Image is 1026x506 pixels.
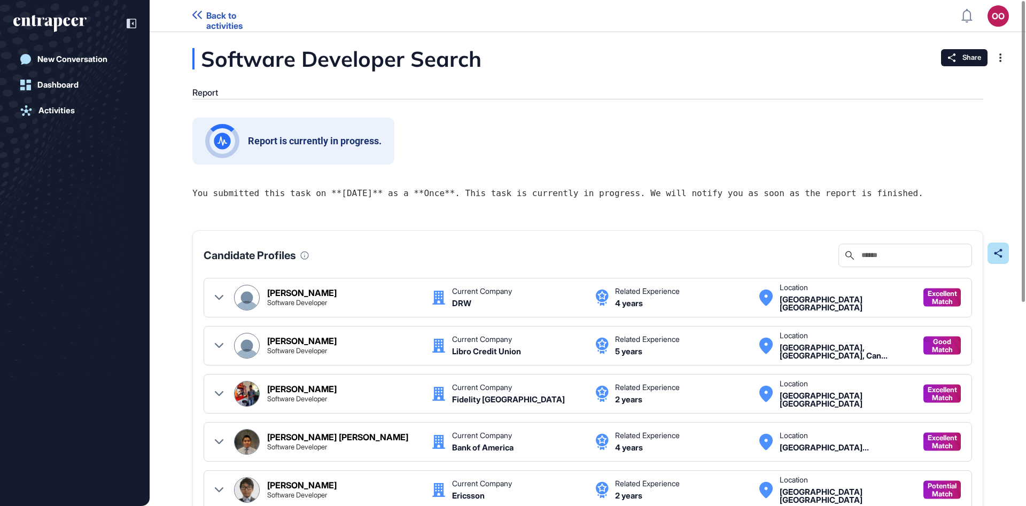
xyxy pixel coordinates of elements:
img: Hyunbum Cho [235,478,259,502]
div: 4 years [615,443,643,451]
div: Software Developer [267,395,327,402]
div: [PERSON_NAME] [PERSON_NAME] [267,433,408,441]
div: Current Company [452,480,512,487]
img: pulse [214,133,231,150]
img: Hans Patrick Paras [235,430,259,454]
span: Excellent Match [928,386,957,402]
div: Greater Toronto Area, Canada Canada [780,443,869,451]
span: Good Match [929,338,955,354]
div: Current Company [452,287,512,295]
div: Ericsson [452,492,485,500]
div: Related Experience [615,336,680,343]
div: Location [780,432,808,439]
span: Potential Match [928,482,957,498]
div: Canada Canada [780,295,913,312]
img: Jimmy Tang-tran [235,333,259,358]
button: OO [988,5,1009,27]
a: New Conversation [13,49,136,70]
div: Related Experience [615,384,680,391]
div: Bank of America [452,443,514,451]
div: 2 years [615,492,642,500]
div: Location [780,284,808,291]
div: Location [780,332,808,339]
div: Software Developer [267,347,327,354]
div: Libro Credit Union [452,347,521,355]
div: Software Developer [267,299,327,306]
div: Location [780,380,808,387]
div: Software Developer [267,443,327,450]
div: Current Company [452,384,512,391]
div: Report is currently in progress. [248,136,382,146]
div: [PERSON_NAME] [267,289,337,297]
div: Canada Canada [780,392,913,408]
div: Related Experience [615,432,680,439]
div: New Conversation [37,55,107,64]
div: Current Company [452,336,512,343]
div: Report [192,88,218,98]
div: Current Company [452,432,512,439]
div: [PERSON_NAME] [267,385,337,393]
div: Related Experience [615,480,680,487]
span: Excellent Match [928,434,957,450]
div: 2 years [615,395,642,403]
div: entrapeer-logo [13,15,87,32]
div: Fidelity Canada [452,395,565,403]
div: Canada Canada [780,488,913,504]
div: London, Ontario, Canada Canada [780,344,913,360]
a: Activities [13,100,136,121]
span: Back to activities [206,11,274,31]
div: Dashboard [37,80,79,90]
div: Software Developer [267,492,327,499]
span: Candidate Profiles [204,250,296,261]
span: Share [962,53,981,62]
div: Software Developer Search [192,48,588,69]
a: Back to activities [192,11,274,21]
span: Excellent Match [928,290,957,306]
img: Jeyaprashanth Sivasubramaniam [235,382,259,406]
div: Activities [38,106,75,115]
div: 5 years [615,347,642,355]
pre: You submitted this task on **[DATE]** as a **Once**. This task is currently in progress. We will ... [192,186,983,200]
div: Related Experience [615,287,680,295]
div: [PERSON_NAME] [267,481,337,489]
div: [PERSON_NAME] [267,337,337,345]
div: Location [780,476,808,484]
img: Pierre-antoine Rousseau [235,285,259,310]
div: 4 years [615,299,643,307]
div: DRW [452,299,471,307]
a: Dashboard [13,74,136,96]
